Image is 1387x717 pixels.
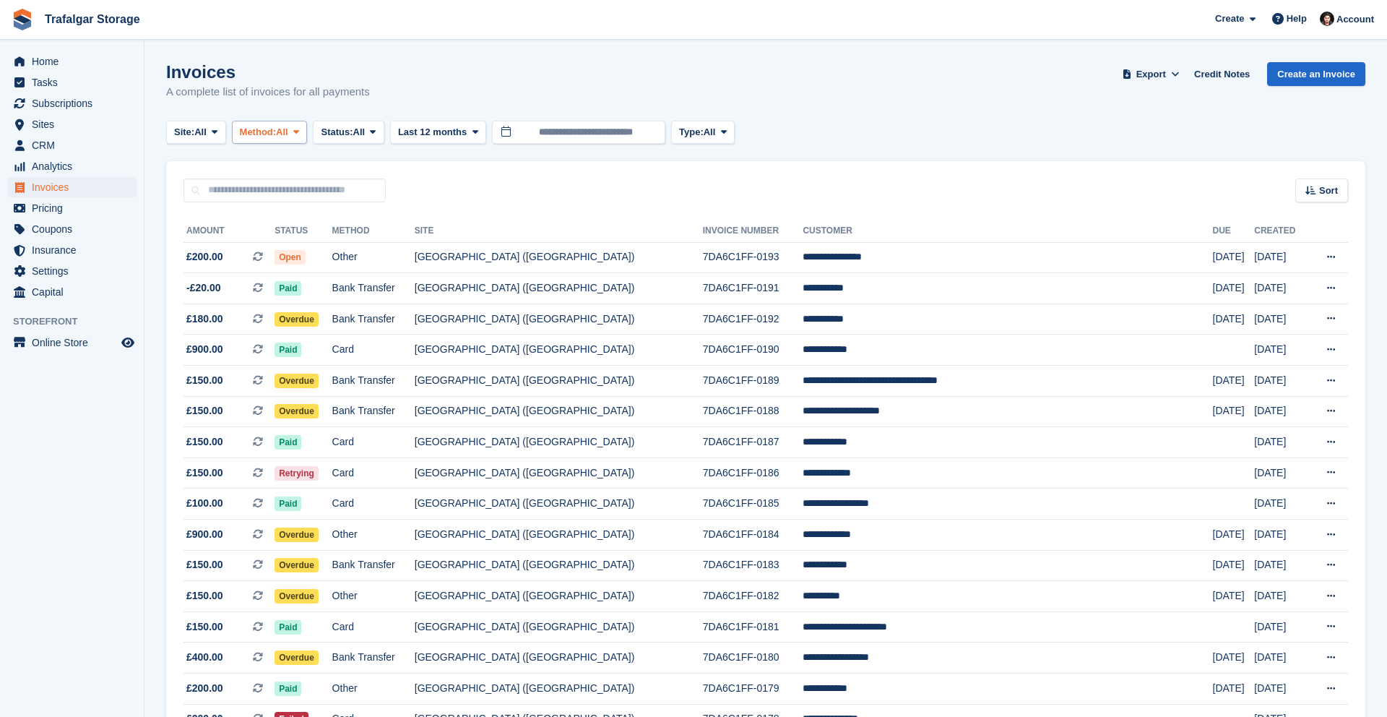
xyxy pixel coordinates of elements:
[1267,62,1365,86] a: Create an Invoice
[1215,12,1244,26] span: Create
[703,242,803,273] td: 7DA6C1FF-0193
[703,489,803,520] td: 7DA6C1FF-0185
[332,242,415,273] td: Other
[353,125,366,139] span: All
[7,93,137,113] a: menu
[275,374,319,388] span: Overdue
[32,198,118,218] span: Pricing
[186,373,223,388] span: £150.00
[275,404,319,418] span: Overdue
[7,282,137,302] a: menu
[415,242,703,273] td: [GEOGRAPHIC_DATA] ([GEOGRAPHIC_DATA])
[332,273,415,304] td: Bank Transfer
[186,557,223,572] span: £150.00
[194,125,207,139] span: All
[415,643,703,674] td: [GEOGRAPHIC_DATA] ([GEOGRAPHIC_DATA])
[332,366,415,397] td: Bank Transfer
[240,125,277,139] span: Method:
[703,550,803,581] td: 7DA6C1FF-0183
[186,650,223,665] span: £400.00
[186,403,223,418] span: £150.00
[275,435,301,450] span: Paid
[13,314,144,329] span: Storefront
[1213,520,1255,551] td: [DATE]
[7,51,137,72] a: menu
[32,240,118,260] span: Insurance
[12,9,33,30] img: stora-icon-8386f47178a22dfd0bd8f6a31ec36ba5ce8667c1dd55bd0f319d3a0aa187defe.svg
[332,335,415,366] td: Card
[7,332,137,353] a: menu
[1287,12,1307,26] span: Help
[703,220,803,243] th: Invoice Number
[703,273,803,304] td: 7DA6C1FF-0191
[332,674,415,705] td: Other
[415,458,703,489] td: [GEOGRAPHIC_DATA] ([GEOGRAPHIC_DATA])
[186,527,223,542] span: £900.00
[1254,427,1308,458] td: [DATE]
[275,312,319,327] span: Overdue
[1320,12,1334,26] img: Henry Summers
[186,465,223,481] span: £150.00
[1254,458,1308,489] td: [DATE]
[1254,366,1308,397] td: [DATE]
[186,342,223,357] span: £900.00
[186,681,223,696] span: £200.00
[703,396,803,427] td: 7DA6C1FF-0188
[32,72,118,93] span: Tasks
[166,62,370,82] h1: Invoices
[1213,242,1255,273] td: [DATE]
[166,84,370,100] p: A complete list of invoices for all payments
[704,125,716,139] span: All
[275,620,301,635] span: Paid
[1213,366,1255,397] td: [DATE]
[332,550,415,581] td: Bank Transfer
[275,497,301,511] span: Paid
[1213,581,1255,612] td: [DATE]
[803,220,1212,243] th: Customer
[7,114,137,134] a: menu
[398,125,467,139] span: Last 12 months
[276,125,288,139] span: All
[275,651,319,665] span: Overdue
[415,550,703,581] td: [GEOGRAPHIC_DATA] ([GEOGRAPHIC_DATA])
[186,280,220,296] span: -£20.00
[415,520,703,551] td: [GEOGRAPHIC_DATA] ([GEOGRAPHIC_DATA])
[32,135,118,155] span: CRM
[1254,520,1308,551] td: [DATE]
[275,558,319,572] span: Overdue
[1254,643,1308,674] td: [DATE]
[703,366,803,397] td: 7DA6C1FF-0189
[174,125,194,139] span: Site:
[321,125,353,139] span: Status:
[703,643,803,674] td: 7DA6C1FF-0180
[7,135,137,155] a: menu
[32,156,118,176] span: Analytics
[1136,67,1166,82] span: Export
[415,674,703,705] td: [GEOGRAPHIC_DATA] ([GEOGRAPHIC_DATA])
[332,611,415,643] td: Card
[186,434,223,450] span: £150.00
[7,219,137,239] a: menu
[332,304,415,335] td: Bank Transfer
[1213,220,1255,243] th: Due
[186,588,223,604] span: £150.00
[232,121,308,145] button: Method: All
[1254,242,1308,273] td: [DATE]
[1254,581,1308,612] td: [DATE]
[415,427,703,458] td: [GEOGRAPHIC_DATA] ([GEOGRAPHIC_DATA])
[32,114,118,134] span: Sites
[32,261,118,281] span: Settings
[1119,62,1183,86] button: Export
[186,312,223,327] span: £180.00
[332,458,415,489] td: Card
[186,619,223,635] span: £150.00
[415,335,703,366] td: [GEOGRAPHIC_DATA] ([GEOGRAPHIC_DATA])
[390,121,486,145] button: Last 12 months
[1336,12,1374,27] span: Account
[415,304,703,335] td: [GEOGRAPHIC_DATA] ([GEOGRAPHIC_DATA])
[32,219,118,239] span: Coupons
[703,458,803,489] td: 7DA6C1FF-0186
[1254,396,1308,427] td: [DATE]
[275,250,306,265] span: Open
[275,343,301,357] span: Paid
